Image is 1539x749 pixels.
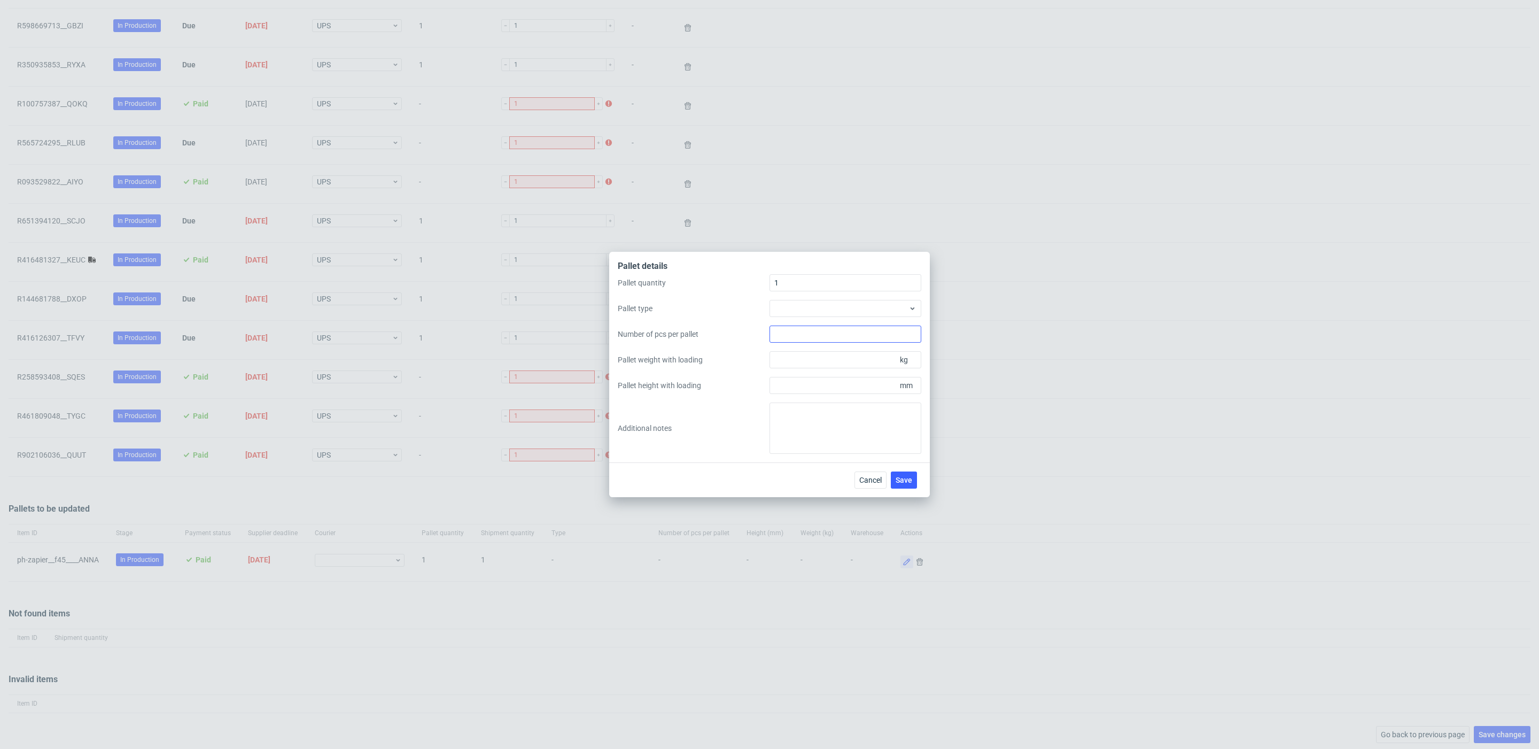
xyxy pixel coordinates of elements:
span: Cancel [859,476,882,484]
label: Number of pcs per pallet [618,329,770,339]
label: Additional notes [618,423,770,434]
span: kg [898,352,919,367]
span: Save [896,476,912,484]
label: Pallet weight with loading [618,354,770,365]
label: Pallet quantity [618,277,770,288]
div: Pallet details [618,260,921,274]
button: Cancel [854,472,887,489]
label: Pallet type [618,303,770,314]
span: mm [898,378,919,393]
button: Save [891,472,917,489]
label: Pallet height with loading [618,380,770,391]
